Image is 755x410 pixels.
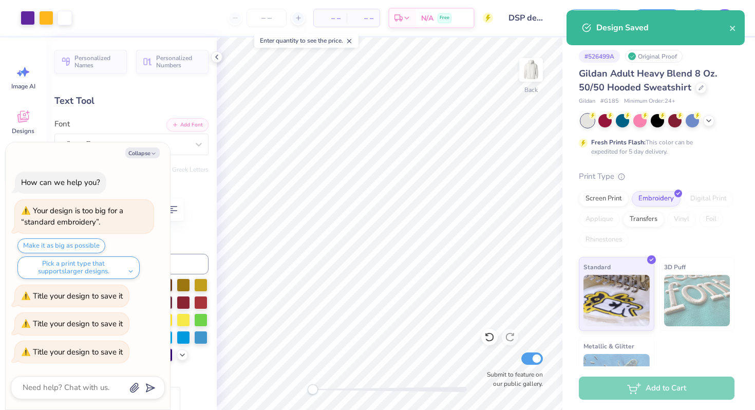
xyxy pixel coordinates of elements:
[667,212,696,227] div: Vinyl
[600,97,619,106] span: # G185
[21,206,123,228] div: Your design is too big for a “standard embroidery”.
[353,13,373,24] span: – –
[579,232,629,248] div: Rhinestones
[320,13,341,24] span: – –
[33,347,123,357] div: Title your design to save it
[54,94,209,108] div: Text Tool
[17,256,140,279] button: Pick a print type that supportslarger designs.
[664,275,730,326] img: 3D Puff
[632,191,681,207] div: Embroidery
[524,85,538,95] div: Back
[156,54,202,69] span: Personalized Numbers
[684,191,733,207] div: Digital Print
[583,262,611,272] span: Standard
[591,138,718,156] div: This color can be expedited for 5 day delivery.
[591,138,646,146] strong: Fresh Prints Flash:
[596,22,729,34] div: Design Saved
[624,97,675,106] span: Minimum Order: 24 +
[729,22,737,34] button: close
[144,165,209,174] button: Switch to Greek Letters
[308,384,318,395] div: Accessibility label
[664,262,686,272] span: 3D Puff
[699,212,723,227] div: Foil
[521,60,541,80] img: Back
[583,341,634,351] span: Metallic & Glitter
[254,33,358,48] div: Enter quantity to see the price.
[583,275,650,326] img: Standard
[33,319,123,329] div: Title your design to save it
[74,54,121,69] span: Personalized Names
[54,50,127,73] button: Personalized Names
[579,171,734,182] div: Print Type
[421,13,433,24] span: N/A
[21,177,100,188] div: How can we help you?
[583,354,650,405] img: Metallic & Glitter
[579,50,620,63] div: # 526499A
[579,97,595,106] span: Gildan
[17,238,105,253] button: Make it as big as possible
[125,147,160,158] button: Collapse
[54,118,70,130] label: Font
[481,370,543,388] label: Submit to feature on our public gallery.
[11,82,35,90] span: Image AI
[579,67,717,94] span: Gildan Adult Heavy Blend 8 Oz. 50/50 Hooded Sweatshirt
[33,291,123,301] div: Title your design to save it
[247,9,287,27] input: – –
[440,14,449,22] span: Free
[501,8,551,28] input: Untitled Design
[12,127,34,135] span: Designs
[579,212,620,227] div: Applique
[166,118,209,132] button: Add Font
[579,191,629,207] div: Screen Print
[625,50,683,63] div: Original Proof
[623,212,664,227] div: Transfers
[136,50,209,73] button: Personalized Numbers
